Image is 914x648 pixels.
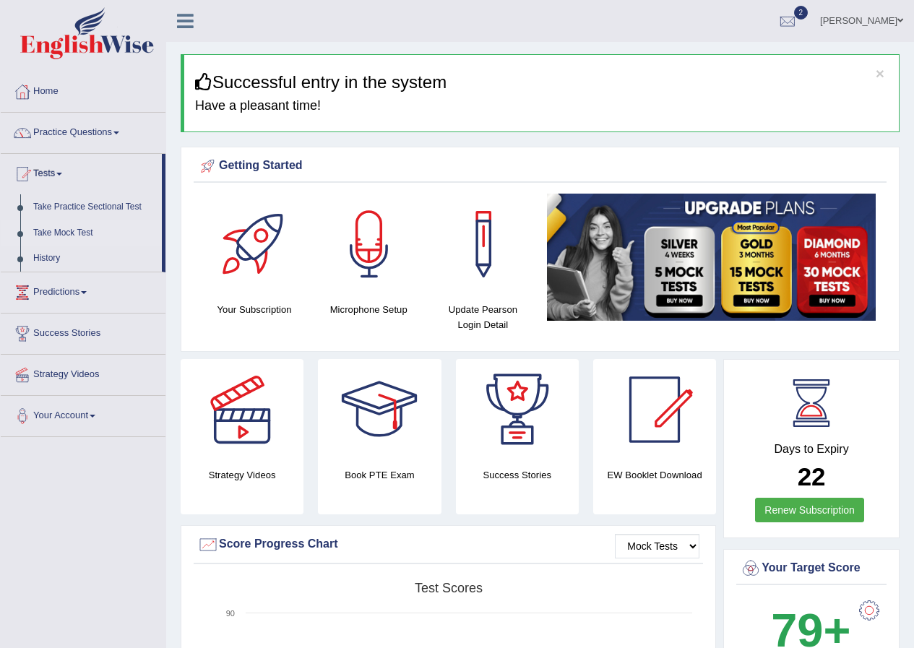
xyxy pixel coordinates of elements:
[27,194,162,220] a: Take Practice Sectional Test
[740,558,883,579] div: Your Target Score
[181,467,303,483] h4: Strategy Videos
[1,72,165,108] a: Home
[195,73,888,92] h3: Successful entry in the system
[197,534,699,556] div: Score Progress Chart
[318,467,441,483] h4: Book PTE Exam
[27,246,162,272] a: History
[547,194,876,321] img: small5.jpg
[876,66,884,81] button: ×
[1,314,165,350] a: Success Stories
[1,113,165,149] a: Practice Questions
[204,302,304,317] h4: Your Subscription
[593,467,716,483] h4: EW Booklet Download
[1,272,165,308] a: Predictions
[226,609,235,618] text: 90
[794,6,809,20] span: 2
[415,581,483,595] tspan: Test scores
[740,443,883,456] h4: Days to Expiry
[433,302,533,332] h4: Update Pearson Login Detail
[1,154,162,190] a: Tests
[197,155,883,177] div: Getting Started
[798,462,826,491] b: 22
[1,355,165,391] a: Strategy Videos
[195,99,888,113] h4: Have a pleasant time!
[456,467,579,483] h4: Success Stories
[1,396,165,432] a: Your Account
[27,220,162,246] a: Take Mock Test
[755,498,864,522] a: Renew Subscription
[319,302,418,317] h4: Microphone Setup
